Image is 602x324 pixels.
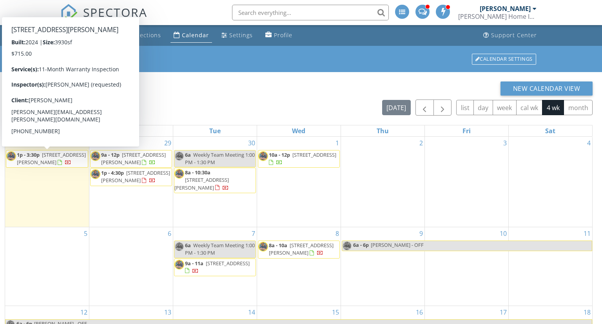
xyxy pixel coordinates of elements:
[229,31,253,39] div: Settings
[39,125,54,136] a: Sunday
[257,137,341,227] td: Go to October 1, 2025
[101,169,124,176] span: 1p - 4:30p
[185,242,191,249] span: 6a
[5,227,89,306] td: Go to October 5, 2025
[269,242,287,249] span: 8a - 10a
[257,227,341,306] td: Go to October 8, 2025
[341,137,424,227] td: Go to October 2, 2025
[174,242,184,252] img: doug_horton.jpeg
[269,151,290,158] span: 10a - 12p
[6,151,16,161] img: doug_horton.jpeg
[493,100,517,115] button: week
[174,260,184,270] img: doug_horton.jpeg
[458,13,537,20] div: Lambert Home Inspections, LLC
[582,227,592,240] a: Go to October 11, 2025
[90,150,172,168] a: 9a - 12p [STREET_ADDRESS][PERSON_NAME]
[185,151,255,166] span: Weekly Team Meeting 1:00 PM - 1:30 PM
[218,28,256,43] a: Settings
[122,125,140,136] a: Monday
[232,5,389,20] input: Search everything...
[101,169,170,184] span: [STREET_ADDRESS][PERSON_NAME]
[269,242,334,256] a: 8a - 10a [STREET_ADDRESS][PERSON_NAME]
[208,125,222,136] a: Tuesday
[185,260,203,267] span: 9a - 11a
[89,137,173,227] td: Go to September 29, 2025
[174,259,256,276] a: 9a - 11a [STREET_ADDRESS]
[182,31,209,39] div: Calendar
[290,125,307,136] a: Wednesday
[461,125,472,136] a: Friday
[185,260,250,274] a: 9a - 11a [STREET_ADDRESS]
[472,54,536,65] div: Calendar Settings
[5,137,89,227] td: Go to September 28, 2025
[424,227,508,306] td: Go to October 10, 2025
[498,227,508,240] a: Go to October 10, 2025
[250,227,257,240] a: Go to October 7, 2025
[542,100,564,115] button: 4 wk
[101,151,166,166] a: 9a - 12p [STREET_ADDRESS][PERSON_NAME]
[491,31,537,39] div: Support Center
[415,100,434,116] button: Previous
[247,306,257,319] a: Go to October 14, 2025
[334,137,341,149] a: Go to October 1, 2025
[163,306,173,319] a: Go to October 13, 2025
[258,150,340,168] a: 10a - 12p [STREET_ADDRESS]
[262,28,296,43] a: Profile
[433,100,452,116] button: Next
[471,53,537,65] a: Calendar Settings
[170,28,212,43] a: Calendar
[582,306,592,319] a: Go to October 18, 2025
[173,137,257,227] td: Go to September 30, 2025
[174,168,256,193] a: 8a - 10:30a [STREET_ADDRESS][PERSON_NAME]
[341,227,424,306] td: Go to October 9, 2025
[258,242,268,252] img: doug_horton.jpeg
[258,241,340,258] a: 8a - 10a [STREET_ADDRESS][PERSON_NAME]
[17,151,86,166] span: [STREET_ADDRESS][PERSON_NAME]
[473,100,493,115] button: day
[5,100,84,116] h2: [DATE] – [DATE]
[382,100,411,115] button: [DATE]
[418,137,424,149] a: Go to October 2, 2025
[174,176,229,191] span: [STREET_ADDRESS][PERSON_NAME]
[60,4,78,21] img: The Best Home Inspection Software - Spectora
[375,125,390,136] a: Thursday
[330,306,341,319] a: Go to October 15, 2025
[414,306,424,319] a: Go to October 16, 2025
[185,169,210,176] span: 8a - 10:30a
[17,151,40,158] span: 1p - 3:30p
[480,28,540,43] a: Support Center
[173,227,257,306] td: Go to October 7, 2025
[292,151,336,158] span: [STREET_ADDRESS]
[174,169,229,191] a: 8a - 10:30a [STREET_ADDRESS][PERSON_NAME]
[166,227,173,240] a: Go to October 6, 2025
[371,241,424,248] span: [PERSON_NAME] - OFF
[185,151,191,158] span: 6a
[65,52,537,66] h1: Calendar
[516,100,543,115] button: cal wk
[269,151,336,166] a: 10a - 12p [STREET_ADDRESS]
[206,260,250,267] span: [STREET_ADDRESS]
[424,137,508,227] td: Go to October 3, 2025
[91,151,100,161] img: doug_horton.jpeg
[342,241,352,251] img: doug_horton.jpeg
[564,100,593,115] button: month
[185,242,255,256] span: Weekly Team Meeting 1:00 PM - 1:30 PM
[89,227,173,306] td: Go to October 6, 2025
[508,137,592,227] td: Go to October 4, 2025
[508,227,592,306] td: Go to October 11, 2025
[334,227,341,240] a: Go to October 8, 2025
[353,241,369,251] span: 6a - 6p
[74,31,106,39] div: Dashboard
[91,169,100,179] img: doug_horton.jpeg
[258,151,268,161] img: doug_horton.jpeg
[174,151,184,161] img: doug_horton.jpeg
[82,227,89,240] a: Go to October 5, 2025
[456,100,474,115] button: list
[62,28,109,43] a: Dashboard
[586,137,592,149] a: Go to October 4, 2025
[17,151,86,166] a: 1p - 3:30p [STREET_ADDRESS][PERSON_NAME]
[502,137,508,149] a: Go to October 3, 2025
[90,168,172,186] a: 1p - 4:30p [STREET_ADDRESS][PERSON_NAME]
[480,5,531,13] div: [PERSON_NAME]
[127,31,161,39] div: Inspections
